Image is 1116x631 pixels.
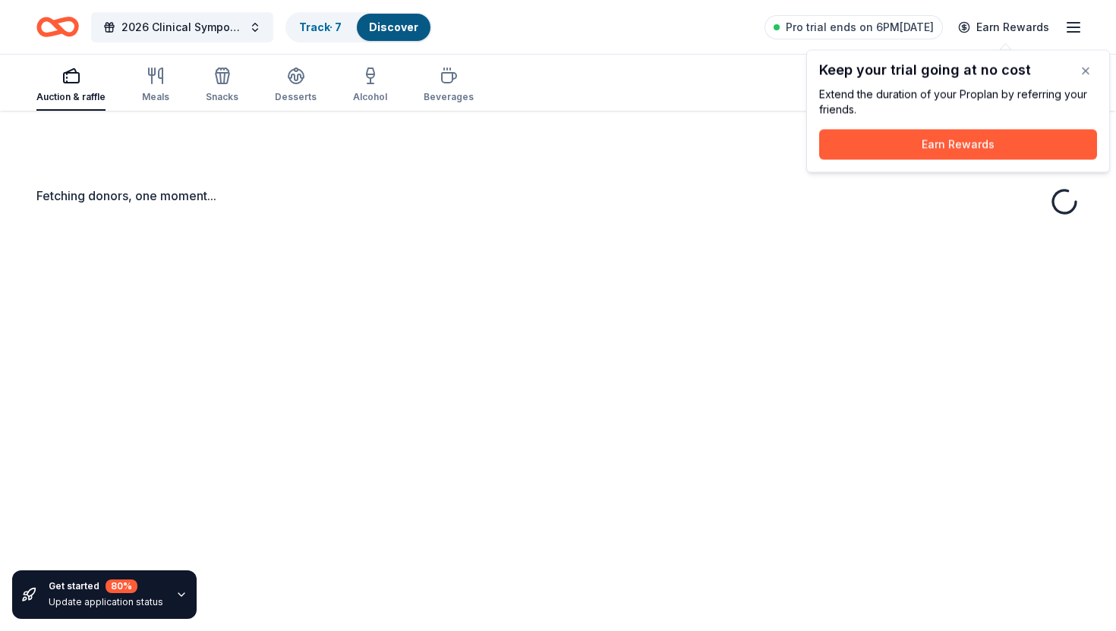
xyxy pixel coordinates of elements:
[91,12,273,42] button: 2026 Clinical Symposium
[106,579,137,593] div: 80 %
[786,18,934,36] span: Pro trial ends on 6PM[DATE]
[819,63,1097,78] div: Keep your trial going at no cost
[121,18,243,36] span: 2026 Clinical Symposium
[142,61,169,111] button: Meals
[36,9,79,45] a: Home
[424,91,474,103] div: Beverages
[424,61,474,111] button: Beverages
[36,187,1080,205] div: Fetching donors, one moment...
[275,61,317,111] button: Desserts
[353,91,387,103] div: Alcohol
[949,14,1058,41] a: Earn Rewards
[764,15,943,39] a: Pro trial ends on 6PM[DATE]
[369,20,418,33] a: Discover
[353,61,387,111] button: Alcohol
[285,12,432,42] button: Track· 7Discover
[49,579,163,593] div: Get started
[819,87,1097,118] div: Extend the duration of your Pro plan by referring your friends.
[36,61,106,111] button: Auction & raffle
[299,20,342,33] a: Track· 7
[819,130,1097,160] button: Earn Rewards
[142,91,169,103] div: Meals
[206,91,238,103] div: Snacks
[36,91,106,103] div: Auction & raffle
[206,61,238,111] button: Snacks
[275,91,317,103] div: Desserts
[49,596,163,608] div: Update application status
